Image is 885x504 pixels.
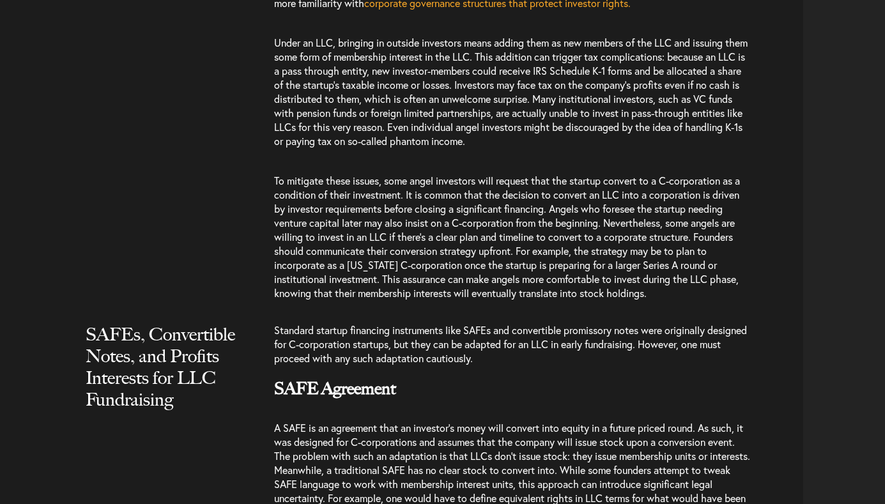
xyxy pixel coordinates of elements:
span: To mitigate these issues, some angel investors will request that the startup convert to a C-corpo... [274,174,740,300]
span: Under an LLC, bringing in outside investors means adding them as new members of the LLC and issui... [274,36,748,148]
h2: SAFEs, Convertible Notes, and Profits Interests for LLC Fundraising [86,323,247,436]
b: SAFE Agreement [274,378,396,399]
span: Standard startup financing instruments like SAFEs and convertible promissory notes were originall... [274,323,747,365]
